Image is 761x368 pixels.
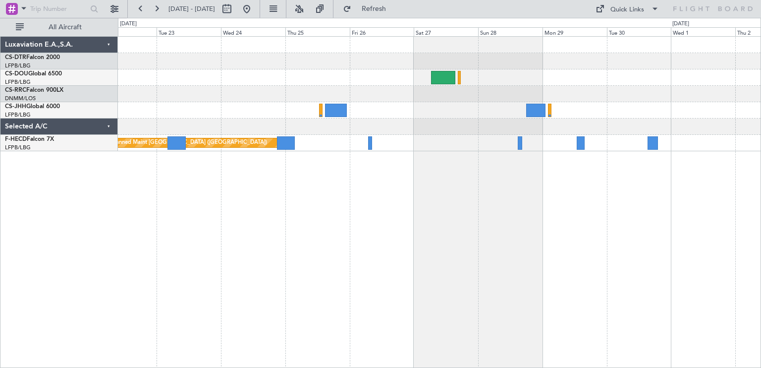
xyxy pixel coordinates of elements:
[543,27,607,36] div: Mon 29
[5,95,36,102] a: DNMM/LOS
[5,55,26,61] span: CS-DTR
[414,27,478,36] div: Sat 27
[221,27,285,36] div: Wed 24
[353,5,395,12] span: Refresh
[5,62,31,69] a: LFPB/LBG
[591,1,664,17] button: Quick Links
[5,87,26,93] span: CS-RRC
[607,27,671,36] div: Tue 30
[168,4,215,13] span: [DATE] - [DATE]
[30,1,87,16] input: Trip Number
[5,71,62,77] a: CS-DOUGlobal 6500
[5,104,26,110] span: CS-JHH
[5,104,60,110] a: CS-JHHGlobal 6000
[5,136,54,142] a: F-HECDFalcon 7X
[338,1,398,17] button: Refresh
[671,27,735,36] div: Wed 1
[11,19,108,35] button: All Aircraft
[26,24,105,31] span: All Aircraft
[120,20,137,28] div: [DATE]
[157,27,221,36] div: Tue 23
[5,71,28,77] span: CS-DOU
[610,5,644,15] div: Quick Links
[5,136,27,142] span: F-HECD
[5,55,60,61] a: CS-DTRFalcon 2000
[5,78,31,86] a: LFPB/LBG
[93,27,157,36] div: Mon 22
[5,144,31,151] a: LFPB/LBG
[5,111,31,119] a: LFPB/LBG
[5,87,63,93] a: CS-RRCFalcon 900LX
[350,27,414,36] div: Fri 26
[672,20,689,28] div: [DATE]
[111,135,267,150] div: Planned Maint [GEOGRAPHIC_DATA] ([GEOGRAPHIC_DATA])
[478,27,543,36] div: Sun 28
[285,27,350,36] div: Thu 25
